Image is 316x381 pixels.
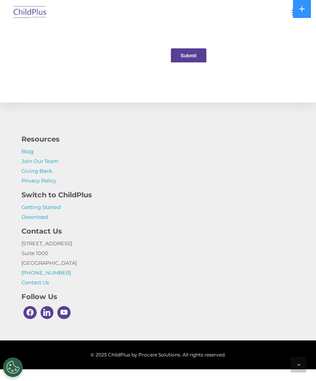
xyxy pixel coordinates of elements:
[21,190,295,200] h4: Switch to ChildPlus
[21,158,59,164] a: Join Our Team
[21,134,295,145] h4: Resources
[21,168,52,174] a: Giving Back
[3,358,23,377] button: Cookies Settings
[12,4,48,22] img: ChildPlus by Procare Solutions
[21,177,56,184] a: Privacy Policy
[39,304,56,321] a: Linkedin
[21,279,49,285] a: Contact Us
[21,226,295,237] h4: Contact Us
[21,304,39,321] a: Facebook
[55,304,73,321] a: Youtube
[21,214,48,220] a: Download
[141,67,316,381] iframe: Chat Widget
[21,239,295,287] p: [STREET_ADDRESS] Suite 1000 [GEOGRAPHIC_DATA]
[21,291,295,302] h4: Follow Us
[21,269,71,276] a: [PHONE_NUMBER]
[21,148,34,154] a: Blog
[8,350,308,360] span: © 2025 ChildPlus by Procare Solutions. All rights reserved.
[21,204,61,210] a: Getting Started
